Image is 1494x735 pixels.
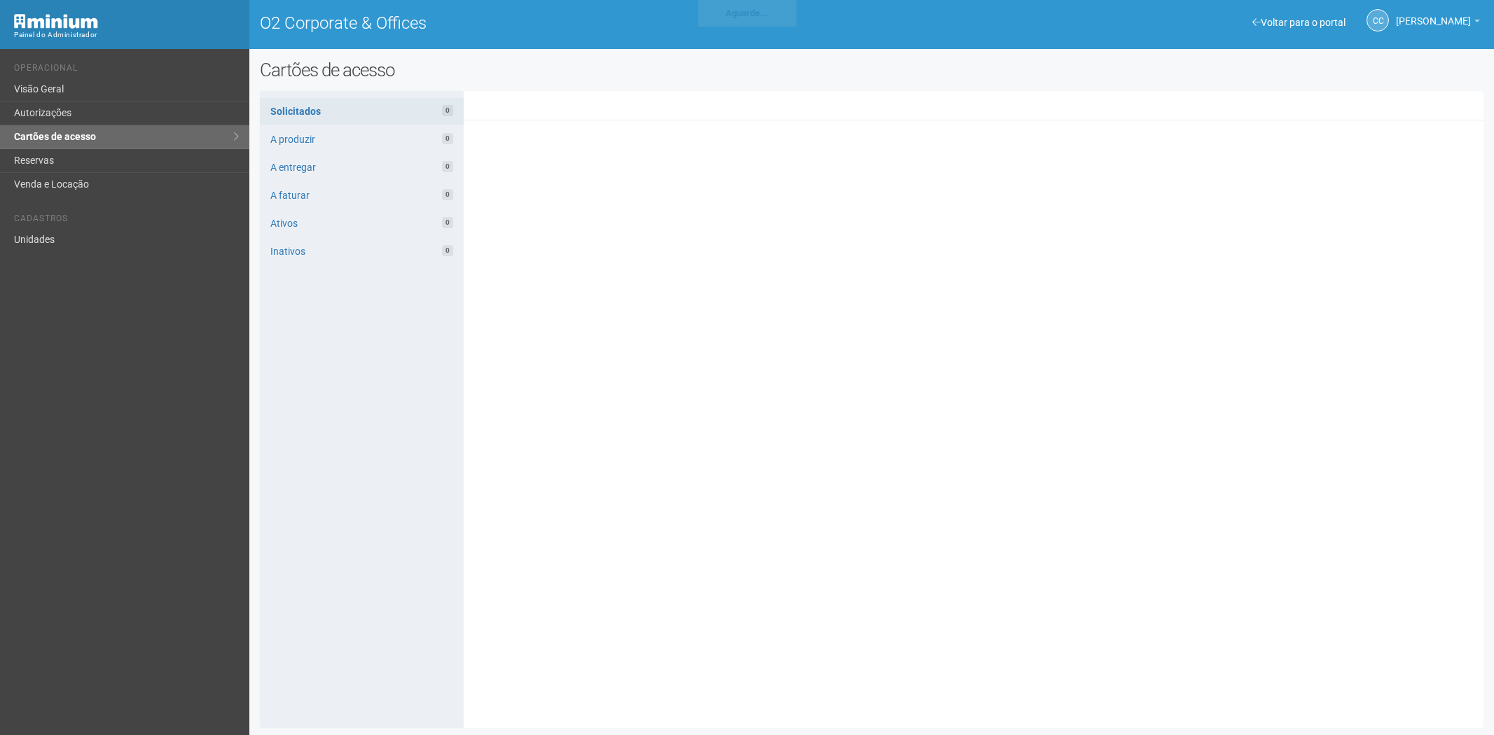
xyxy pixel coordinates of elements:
span: 0 [442,133,453,144]
a: Voltar para o portal [1252,17,1346,28]
div: Painel do Administrador [14,29,239,41]
a: A faturar0 [260,182,464,209]
a: Inativos0 [260,238,464,265]
li: Operacional [14,63,239,78]
a: [PERSON_NAME] [1396,17,1480,29]
a: Solicitados0 [260,98,464,125]
span: 0 [442,161,453,172]
h1: O2 Corporate & Offices [260,14,862,32]
span: 0 [442,245,453,256]
span: 0 [442,217,453,228]
h2: Cartões de acesso [260,59,1484,80]
a: Ativos0 [260,210,464,237]
span: 0 [442,105,453,116]
a: A entregar0 [260,154,464,181]
img: Minium [14,14,98,29]
li: Cadastros [14,213,239,228]
a: CC [1367,9,1389,31]
a: A produzir0 [260,126,464,153]
span: 0 [442,189,453,200]
span: Camila Catarina Lima [1396,2,1471,27]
